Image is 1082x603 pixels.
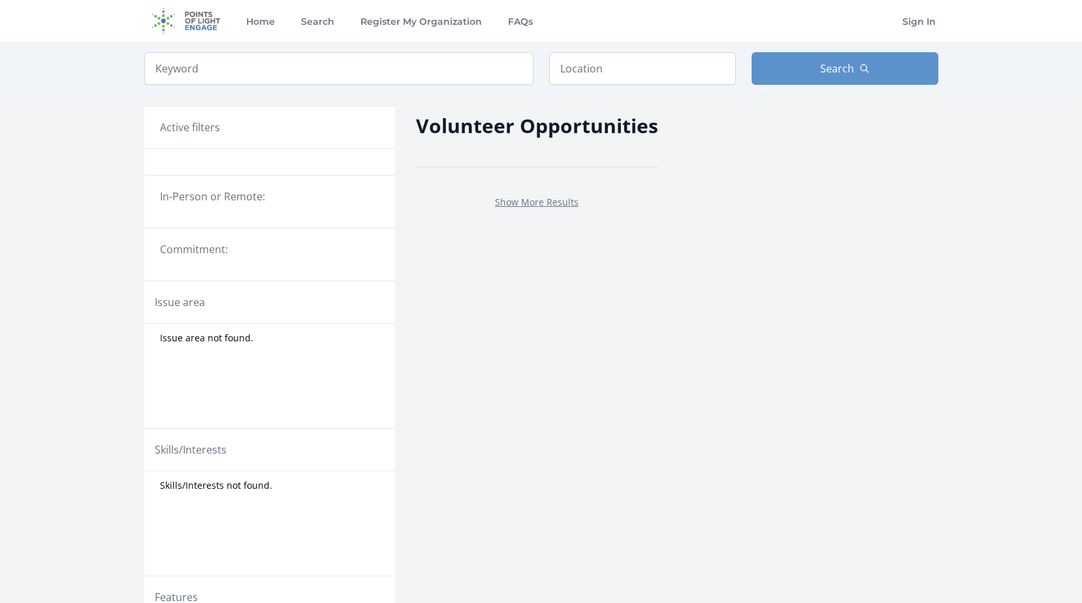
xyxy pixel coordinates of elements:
[160,119,220,135] h3: Active filters
[155,442,227,457] legend: Skills/Interests
[160,241,379,257] legend: Commitment:
[155,294,205,310] legend: Issue area
[160,189,379,204] legend: In-Person or Remote:
[144,52,533,85] input: Keyword
[160,479,272,492] span: Skills/Interests not found.
[416,111,658,140] h2: Volunteer Opportunities
[752,52,938,85] button: Search
[160,332,253,345] span: Issue area not found.
[820,61,854,76] span: Search
[549,52,736,85] input: Location
[495,196,579,208] a: Show More Results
